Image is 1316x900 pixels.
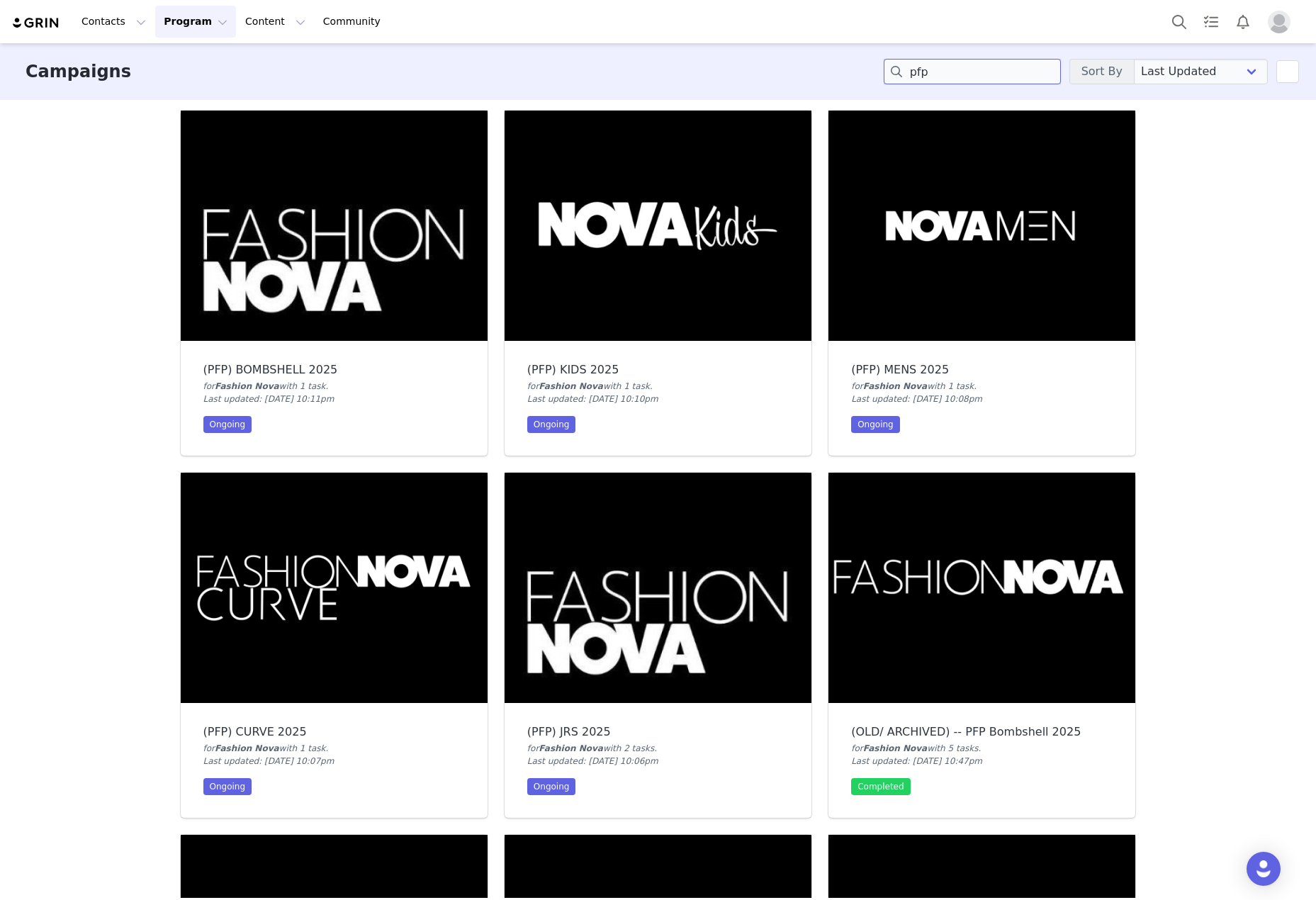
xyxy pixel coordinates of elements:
[1259,11,1305,33] button: Profile
[203,778,252,795] div: Ongoing
[181,473,488,703] img: (PFP) CURVE 2025
[203,726,465,738] div: (PFP) CURVE 2025
[828,473,1135,703] img: (OLD/ ARCHIVED) -- PFP Bombshell 2025
[315,6,395,38] a: Community
[851,778,910,795] div: Completed
[1247,852,1281,886] div: Open Intercom Messenger
[851,726,1113,738] div: (OLD/ ARCHIVED) -- PFP Bombshell 2025
[203,416,252,433] div: Ongoing
[155,6,236,38] button: Program
[851,393,1113,405] div: Last updated: [DATE] 10:08pm
[539,381,603,391] span: Fashion Nova
[527,416,576,433] div: Ongoing
[1227,6,1259,38] button: Notifications
[863,381,928,391] span: Fashion Nova
[215,743,279,753] span: Fashion Nova
[203,364,465,376] div: (PFP) BOMBSHELL 2025
[527,393,789,405] div: Last updated: [DATE] 10:10pm
[851,416,900,433] div: Ongoing
[1268,11,1290,33] img: placeholder-profile.jpg
[527,778,576,795] div: Ongoing
[527,742,789,755] div: for with 2 task .
[1196,6,1227,38] a: Tasks
[73,6,154,38] button: Contacts
[851,380,1113,393] div: for with 1 task .
[539,743,603,753] span: Fashion Nova
[828,111,1135,341] img: (PFP) MENS 2025
[505,473,811,703] img: (PFP) JRS 2025
[181,111,488,341] img: (PFP) BOMBSHELL 2025
[11,16,61,30] img: grin logo
[851,742,1113,755] div: for with 5 task .
[884,59,1061,84] input: Search campaigns
[863,743,928,753] span: Fashion Nova
[851,364,1113,376] div: (PFP) MENS 2025
[505,111,811,341] img: (PFP) KIDS 2025
[203,380,465,393] div: for with 1 task .
[203,755,465,767] div: Last updated: [DATE] 10:07pm
[26,59,131,84] h3: Campaigns
[237,6,314,38] button: Content
[203,742,465,755] div: for with 1 task .
[215,381,279,391] span: Fashion Nova
[974,743,978,753] span: s
[527,755,789,767] div: Last updated: [DATE] 10:06pm
[1164,6,1195,38] button: Search
[527,380,789,393] div: for with 1 task .
[527,364,789,376] div: (PFP) KIDS 2025
[851,755,1113,767] div: Last updated: [DATE] 10:47pm
[650,743,654,753] span: s
[203,393,465,405] div: Last updated: [DATE] 10:11pm
[527,726,789,738] div: (PFP) JRS 2025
